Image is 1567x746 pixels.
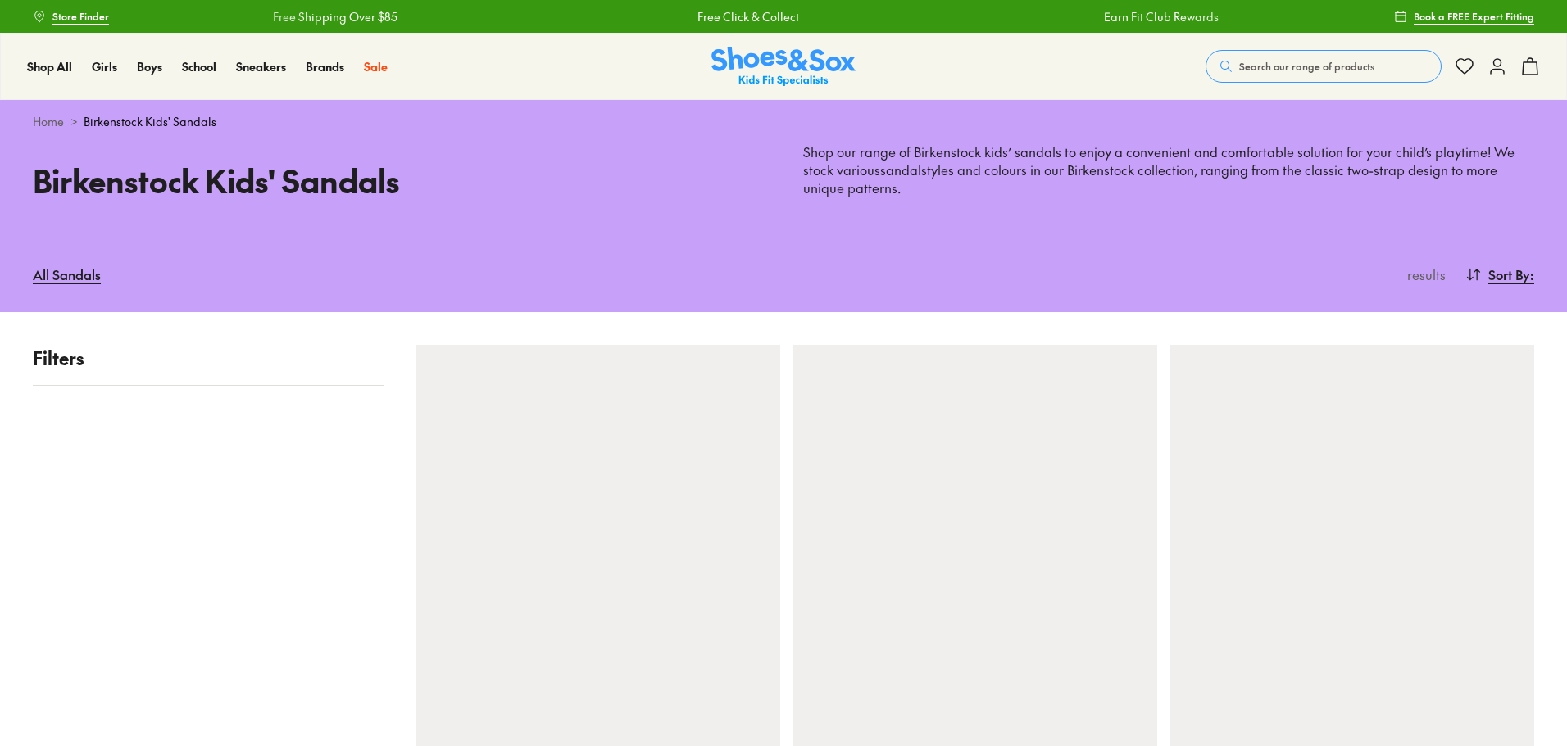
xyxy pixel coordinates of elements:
[33,157,764,204] h1: Birkenstock Kids' Sandals
[1401,264,1446,284] p: results
[364,58,388,75] a: Sale
[1488,264,1530,284] span: Sort By
[711,47,856,87] a: Shoes & Sox
[27,58,72,75] a: Shop All
[711,47,856,87] img: SNS_Logo_Responsive.svg
[52,9,109,24] span: Store Finder
[33,113,64,130] a: Home
[803,143,1534,197] p: Shop our range of Birkenstock kids’ sandals to enjoy a convenient and comfortable solution for yo...
[270,8,394,25] a: Free Shipping Over $85
[306,58,344,75] a: Brands
[84,113,216,130] span: Birkenstock Kids' Sandals
[33,256,101,292] a: All Sandals
[694,8,796,25] a: Free Click & Collect
[880,161,921,179] a: sandal
[1206,50,1442,83] button: Search our range of products
[1239,59,1374,74] span: Search our range of products
[1101,8,1215,25] a: Earn Fit Club Rewards
[33,2,109,31] a: Store Finder
[182,58,216,75] a: School
[33,345,384,372] p: Filters
[1530,264,1534,284] span: :
[236,58,286,75] a: Sneakers
[33,113,1534,130] div: >
[92,58,117,75] a: Girls
[1394,2,1534,31] a: Book a FREE Expert Fitting
[1414,9,1534,24] span: Book a FREE Expert Fitting
[137,58,162,75] a: Boys
[1465,256,1534,292] button: Sort By:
